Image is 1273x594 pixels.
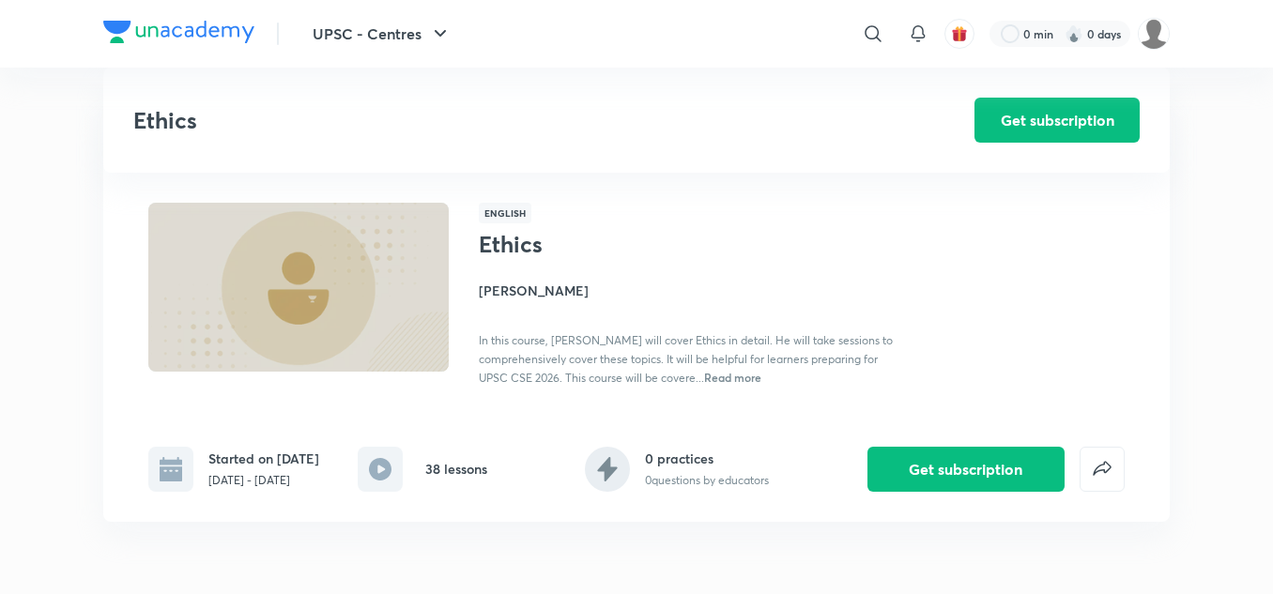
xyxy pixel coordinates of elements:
[301,15,463,53] button: UPSC - Centres
[1080,447,1125,492] button: false
[208,472,319,489] p: [DATE] - [DATE]
[867,447,1065,492] button: Get subscription
[479,333,893,385] span: In this course, [PERSON_NAME] will cover Ethics in detail. He will take sessions to comprehensive...
[944,19,974,49] button: avatar
[425,459,487,479] h6: 38 lessons
[704,370,761,385] span: Read more
[974,98,1140,143] button: Get subscription
[1065,24,1083,43] img: streak
[645,449,769,468] h6: 0 practices
[103,21,254,48] a: Company Logo
[103,21,254,43] img: Company Logo
[208,449,319,468] h6: Started on [DATE]
[479,203,531,223] span: English
[951,25,968,42] img: avatar
[146,201,452,373] img: Thumbnail
[479,281,899,300] h4: [PERSON_NAME]
[133,107,868,134] h3: Ethics
[1138,18,1170,50] img: amit tripathi
[645,472,769,489] p: 0 questions by educators
[479,231,786,258] h1: Ethics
